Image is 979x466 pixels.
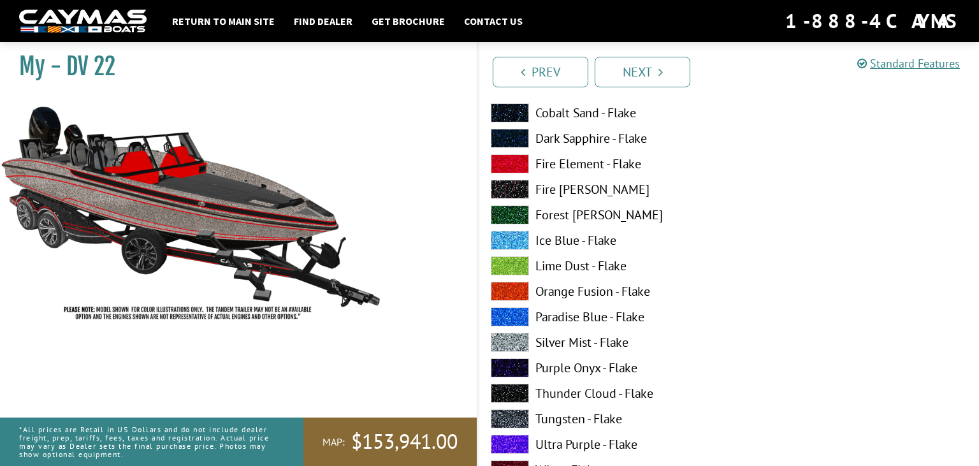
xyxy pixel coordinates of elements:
label: Dark Sapphire - Flake [491,129,716,148]
label: Cobalt Sand - Flake [491,103,716,122]
div: 1-888-4CAYMAS [785,7,960,35]
a: Contact Us [458,13,529,29]
a: Return to main site [166,13,281,29]
label: Purple Onyx - Flake [491,358,716,377]
a: Next [595,57,690,87]
span: $153,941.00 [351,428,458,455]
label: Orange Fusion - Flake [491,282,716,301]
label: Forest [PERSON_NAME] [491,205,716,224]
label: Silver Mist - Flake [491,333,716,352]
img: white-logo-c9c8dbefe5ff5ceceb0f0178aa75bf4bb51f6bca0971e226c86eb53dfe498488.png [19,10,147,33]
label: Tungsten - Flake [491,409,716,428]
label: Ultra Purple - Flake [491,435,716,454]
label: Thunder Cloud - Flake [491,384,716,403]
a: Standard Features [857,56,960,71]
a: MAP:$153,941.00 [303,418,477,466]
a: Get Brochure [365,13,451,29]
label: Fire Element - Flake [491,154,716,173]
label: Paradise Blue - Flake [491,307,716,326]
a: Prev [493,57,588,87]
label: Lime Dust - Flake [491,256,716,275]
span: MAP: [323,435,345,449]
a: Find Dealer [287,13,359,29]
label: Ice Blue - Flake [491,231,716,250]
ul: Pagination [489,55,979,87]
label: Fire [PERSON_NAME] [491,180,716,199]
h1: My - DV 22 [19,52,445,81]
p: *All prices are Retail in US Dollars and do not include dealer freight, prep, tariffs, fees, taxe... [19,419,275,465]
